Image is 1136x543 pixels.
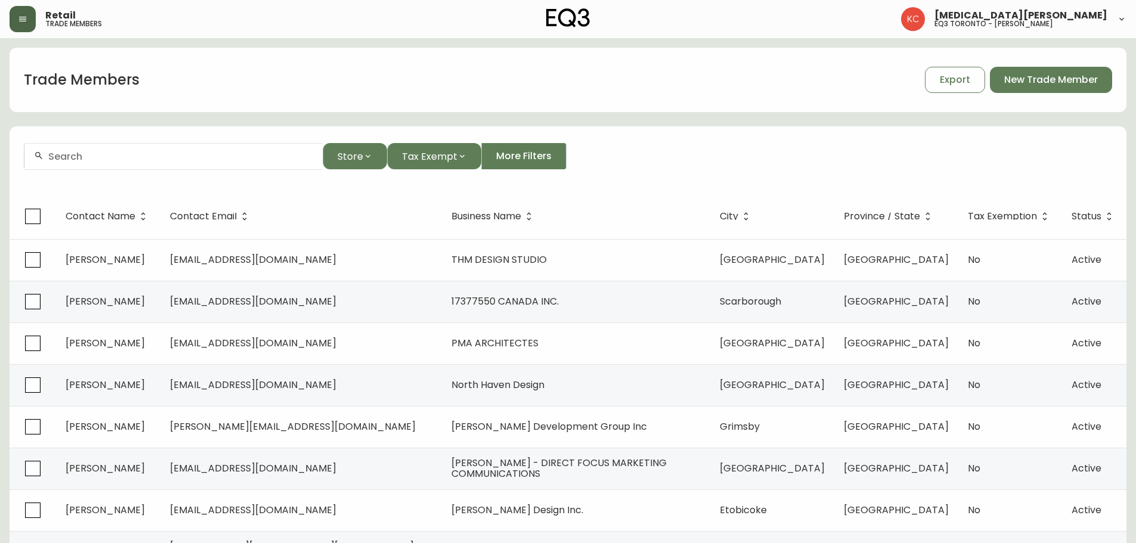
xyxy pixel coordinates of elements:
[338,149,363,164] span: Store
[1072,420,1101,433] span: Active
[1004,73,1098,86] span: New Trade Member
[968,336,980,350] span: No
[844,420,949,433] span: [GEOGRAPHIC_DATA]
[66,461,145,475] span: [PERSON_NAME]
[968,461,980,475] span: No
[1072,253,1101,266] span: Active
[1072,336,1101,350] span: Active
[66,253,145,266] span: [PERSON_NAME]
[934,20,1053,27] h5: eq3 toronto - [PERSON_NAME]
[844,294,949,308] span: [GEOGRAPHIC_DATA]
[1072,294,1101,308] span: Active
[720,378,825,392] span: [GEOGRAPHIC_DATA]
[451,420,647,433] span: [PERSON_NAME] Development Group Inc
[720,420,760,433] span: Grimsby
[968,420,980,433] span: No
[66,420,145,433] span: [PERSON_NAME]
[720,336,825,350] span: [GEOGRAPHIC_DATA]
[451,213,521,220] span: Business Name
[170,336,336,350] span: [EMAIL_ADDRESS][DOMAIN_NAME]
[481,143,567,169] button: More Filters
[968,503,980,517] span: No
[546,8,590,27] img: logo
[24,70,140,90] h1: Trade Members
[45,11,76,20] span: Retail
[451,253,547,266] span: THM DESIGN STUDIO
[901,7,925,31] img: 6487344ffbf0e7f3b216948508909409
[844,213,920,220] span: Province / State
[170,461,336,475] span: [EMAIL_ADDRESS][DOMAIN_NAME]
[720,253,825,266] span: [GEOGRAPHIC_DATA]
[720,211,754,222] span: City
[170,213,237,220] span: Contact Email
[720,503,767,517] span: Etobicoke
[844,336,949,350] span: [GEOGRAPHIC_DATA]
[990,67,1112,93] button: New Trade Member
[66,378,145,392] span: [PERSON_NAME]
[48,151,313,162] input: Search
[451,503,583,517] span: [PERSON_NAME] Design Inc.
[170,294,336,308] span: [EMAIL_ADDRESS][DOMAIN_NAME]
[720,461,825,475] span: [GEOGRAPHIC_DATA]
[387,143,481,169] button: Tax Exempt
[720,213,738,220] span: City
[844,253,949,266] span: [GEOGRAPHIC_DATA]
[170,378,336,392] span: [EMAIL_ADDRESS][DOMAIN_NAME]
[720,294,781,308] span: Scarborough
[968,253,980,266] span: No
[451,211,537,222] span: Business Name
[1072,503,1101,517] span: Active
[1072,211,1117,222] span: Status
[451,378,544,392] span: North Haven Design
[451,294,559,308] span: 17377550 CANADA INC.
[925,67,985,93] button: Export
[45,20,102,27] h5: trade members
[1072,378,1101,392] span: Active
[844,211,936,222] span: Province / State
[323,143,387,169] button: Store
[170,253,336,266] span: [EMAIL_ADDRESS][DOMAIN_NAME]
[451,456,667,480] span: [PERSON_NAME] - DIRECT FOCUS MARKETING COMMUNICATIONS
[844,503,949,517] span: [GEOGRAPHIC_DATA]
[170,420,416,433] span: [PERSON_NAME][EMAIL_ADDRESS][DOMAIN_NAME]
[66,336,145,350] span: [PERSON_NAME]
[402,149,457,164] span: Tax Exempt
[968,378,980,392] span: No
[844,378,949,392] span: [GEOGRAPHIC_DATA]
[170,503,336,517] span: [EMAIL_ADDRESS][DOMAIN_NAME]
[170,211,252,222] span: Contact Email
[968,213,1037,220] span: Tax Exemption
[934,11,1107,20] span: [MEDICAL_DATA][PERSON_NAME]
[968,294,980,308] span: No
[451,336,538,350] span: PMA ARCHITECTES
[844,461,949,475] span: [GEOGRAPHIC_DATA]
[66,503,145,517] span: [PERSON_NAME]
[496,150,552,163] span: More Filters
[66,294,145,308] span: [PERSON_NAME]
[940,73,970,86] span: Export
[1072,213,1101,220] span: Status
[1072,461,1101,475] span: Active
[968,211,1053,222] span: Tax Exemption
[66,211,151,222] span: Contact Name
[66,213,135,220] span: Contact Name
